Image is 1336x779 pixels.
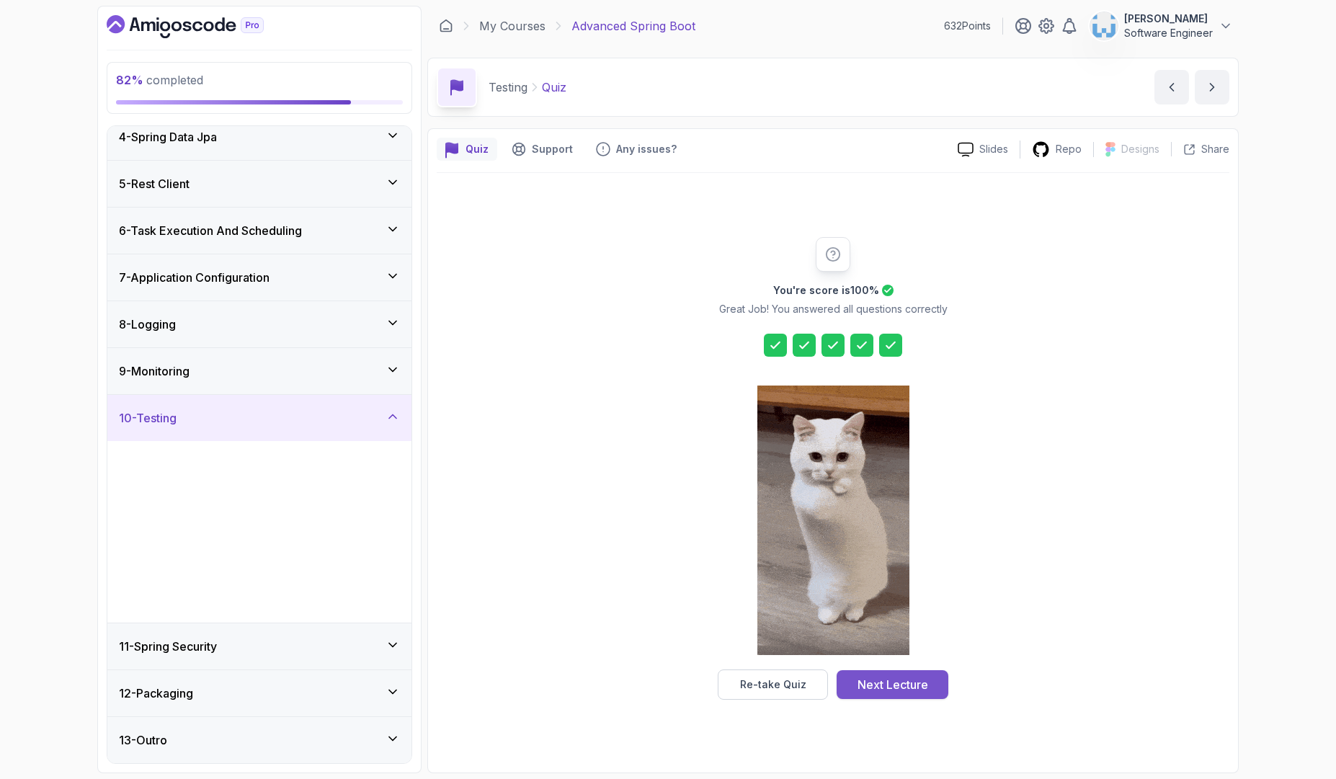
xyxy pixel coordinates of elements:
p: Designs [1121,142,1159,156]
p: Great Job! You answered all questions correctly [719,302,948,316]
button: next content [1195,70,1229,104]
h3: 7 - Application Configuration [119,269,270,286]
img: cool-cat [757,386,909,655]
button: Support button [503,138,582,161]
p: Testing [489,79,527,96]
p: Any issues? [616,142,677,156]
p: Software Engineer [1124,26,1213,40]
button: previous content [1154,70,1189,104]
button: user profile image[PERSON_NAME]Software Engineer [1090,12,1233,40]
h3: 8 - Logging [119,316,176,333]
button: 10-Testing [107,395,411,441]
h3: 9 - Monitoring [119,362,190,380]
button: 11-Spring Security [107,623,411,669]
button: Re-take Quiz [718,669,828,700]
p: Quiz [466,142,489,156]
div: Next Lecture [858,676,928,693]
button: quiz button [437,138,497,161]
p: Share [1201,142,1229,156]
h3: 12 - Packaging [119,685,193,702]
button: 4-Spring Data Jpa [107,114,411,160]
p: 632 Points [944,19,991,33]
a: Repo [1020,141,1093,159]
h3: 4 - Spring Data Jpa [119,128,217,146]
button: 5-Rest Client [107,161,411,207]
span: completed [116,73,203,87]
h3: 13 - Outro [119,731,167,749]
button: 8-Logging [107,301,411,347]
button: 7-Application Configuration [107,254,411,301]
h3: 6 - Task Execution And Scheduling [119,222,302,239]
button: 9-Monitoring [107,348,411,394]
h2: You're score is 100 % [773,283,879,298]
p: Repo [1056,142,1082,156]
button: Feedback button [587,138,685,161]
a: My Courses [479,17,545,35]
button: 6-Task Execution And Scheduling [107,208,411,254]
button: Next Lecture [837,670,948,699]
button: Share [1171,142,1229,156]
p: Support [532,142,573,156]
p: [PERSON_NAME] [1124,12,1213,26]
h3: 10 - Testing [119,409,177,427]
span: 82 % [116,73,143,87]
a: Dashboard [439,19,453,33]
div: Re-take Quiz [740,677,806,692]
img: user profile image [1090,12,1118,40]
p: Slides [979,142,1008,156]
p: Advanced Spring Boot [571,17,695,35]
h3: 11 - Spring Security [119,638,217,655]
p: Quiz [542,79,566,96]
button: 13-Outro [107,717,411,763]
a: Dashboard [107,15,297,38]
h3: 5 - Rest Client [119,175,190,192]
a: Slides [946,142,1020,157]
button: 12-Packaging [107,670,411,716]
